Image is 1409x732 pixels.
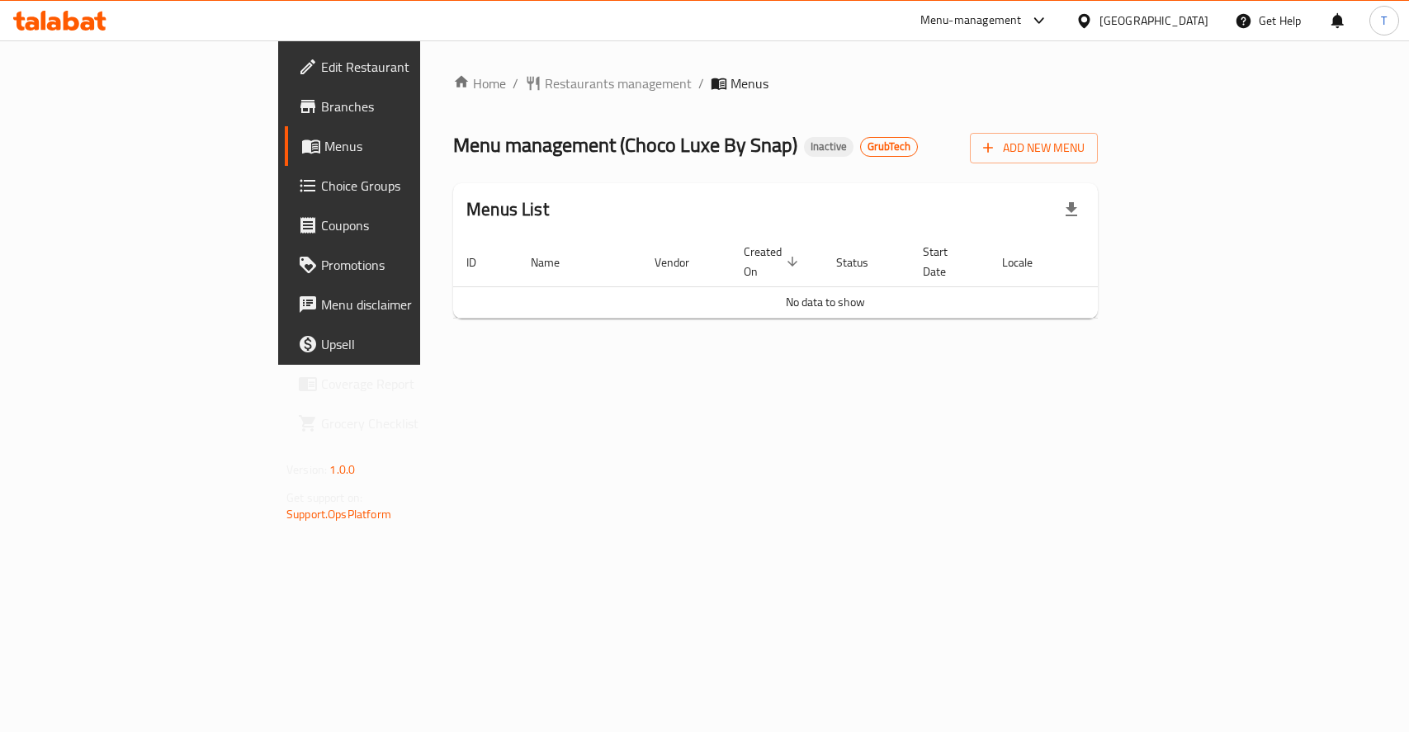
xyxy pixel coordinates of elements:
nav: breadcrumb [453,73,1098,93]
a: Support.OpsPlatform [286,503,391,525]
span: Menus [731,73,768,93]
span: Created On [744,242,803,281]
span: Grocery Checklist [321,413,500,433]
div: Menu-management [920,11,1022,31]
span: Get support on: [286,487,362,508]
li: / [513,73,518,93]
span: T [1381,12,1387,30]
div: [GEOGRAPHIC_DATA] [1099,12,1208,30]
span: Menus [324,136,500,156]
a: Grocery Checklist [285,404,513,443]
span: Branches [321,97,500,116]
table: enhanced table [453,237,1198,319]
span: No data to show [786,291,865,313]
button: Add New Menu [970,133,1098,163]
a: Edit Restaurant [285,47,513,87]
span: Name [531,253,581,272]
a: Menus [285,126,513,166]
a: Restaurants management [525,73,692,93]
span: Coverage Report [321,374,500,394]
a: Coverage Report [285,364,513,404]
span: 1.0.0 [329,459,355,480]
span: Add New Menu [983,138,1085,158]
span: Version: [286,459,327,480]
span: Vendor [655,253,711,272]
span: Menu disclaimer [321,295,500,314]
a: Branches [285,87,513,126]
span: Menu management ( Choco Luxe By Snap ) [453,126,797,163]
span: Choice Groups [321,176,500,196]
span: Edit Restaurant [321,57,500,77]
span: Coupons [321,215,500,235]
a: Upsell [285,324,513,364]
span: ID [466,253,498,272]
span: Restaurants management [545,73,692,93]
span: Status [836,253,890,272]
span: Upsell [321,334,500,354]
span: Promotions [321,255,500,275]
a: Promotions [285,245,513,285]
h2: Menus List [466,197,549,222]
a: Menu disclaimer [285,285,513,324]
div: Export file [1052,190,1091,229]
span: Inactive [804,139,853,153]
th: Actions [1074,237,1198,287]
span: Locale [1002,253,1054,272]
span: Start Date [923,242,969,281]
div: Inactive [804,137,853,157]
li: / [698,73,704,93]
a: Coupons [285,205,513,245]
span: GrubTech [861,139,917,153]
a: Choice Groups [285,166,513,205]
